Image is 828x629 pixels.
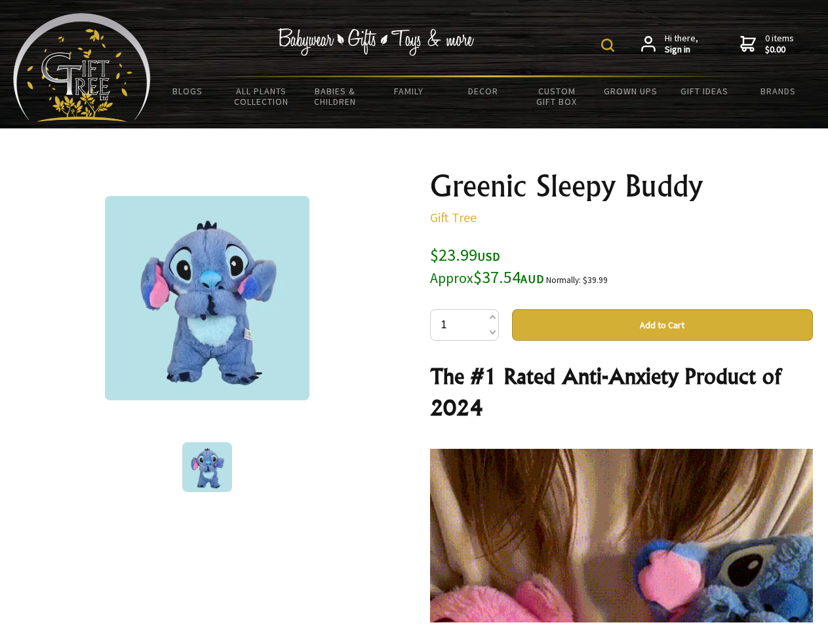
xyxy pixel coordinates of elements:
[641,33,698,56] a: Hi there,Sign in
[430,209,477,225] a: Gift Tree
[546,275,608,286] small: Normally: $39.99
[372,77,446,105] a: Family
[593,77,667,105] a: Grown Ups
[298,77,372,115] a: Babies & Children
[521,271,544,286] span: AUD
[430,170,813,202] h1: Greenic Sleepy Buddy
[765,32,794,56] span: 0 items
[430,244,544,288] span: $23.99 $37.54
[665,44,698,56] strong: Sign in
[105,196,309,400] img: Greenic Sleepy Buddy
[512,309,813,341] button: Add to Cart
[601,39,614,52] img: product search
[446,77,520,105] a: Decor
[740,33,794,56] a: 0 items$0.00
[520,77,594,115] a: Custom Gift Box
[765,44,794,56] strong: $0.00
[665,33,698,56] span: Hi there,
[430,269,473,287] small: Approx
[278,28,475,56] img: Babywear - Gifts - Toys & more
[741,77,816,105] a: Brands
[13,13,151,122] img: Babyware - Gifts - Toys and more...
[667,77,741,105] a: Gift Ideas
[477,249,500,264] span: USD
[430,363,781,421] strong: The #1 Rated Anti-Anxiety Product of 2024
[225,77,299,115] a: All Plants Collection
[182,442,232,492] img: Greenic Sleepy Buddy
[151,77,225,105] a: BLOGS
